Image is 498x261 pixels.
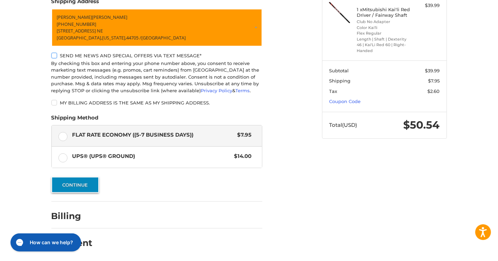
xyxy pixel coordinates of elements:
[72,152,231,160] span: UPS® (UPS® Ground)
[329,68,349,73] span: Subtotal
[357,19,410,25] li: Club No Adapter
[72,131,234,139] span: Flat Rate Economy ((5-7 Business Days))
[403,118,440,131] span: $50.54
[234,131,252,139] span: $7.95
[51,53,262,58] label: Send me news and special offers via text message*
[329,78,350,84] span: Shipping
[329,88,337,94] span: Tax
[51,100,262,106] label: My billing address is the same as my shipping address.
[51,9,262,46] a: Enter or select a different address
[427,88,440,94] span: $2.60
[236,88,250,93] a: Terms
[126,35,141,41] span: 44705 /
[57,28,103,34] span: [STREET_ADDRESS] NE
[329,122,357,128] span: Total (USD)
[51,211,92,222] h2: Billing
[412,2,440,9] div: $39.99
[102,35,126,41] span: [US_STATE],
[51,114,99,125] legend: Shipping Method
[201,88,233,93] a: Privacy Policy
[357,7,410,18] h4: 1 x Mitsubishi Kai'li Red Driver / Fairway Shaft
[428,78,440,84] span: $7.95
[57,21,96,27] span: [PHONE_NUMBER]
[51,60,262,94] div: By checking this box and entering your phone number above, you consent to receive marketing text ...
[357,36,410,54] li: Length | Shaft | Dexterity 46 | Kai'Li Red 60 | Right-Handed
[7,231,83,254] iframe: Gorgias live chat messenger
[329,99,361,104] a: Coupon Code
[425,68,440,73] span: $39.99
[357,30,410,36] li: Flex Regular
[51,177,99,193] button: Continue
[141,35,186,41] span: [GEOGRAPHIC_DATA]
[57,35,102,41] span: [GEOGRAPHIC_DATA],
[231,152,252,160] span: $14.00
[357,25,410,31] li: Color Kai'li
[92,14,127,20] span: [PERSON_NAME]
[57,14,92,20] span: [PERSON_NAME]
